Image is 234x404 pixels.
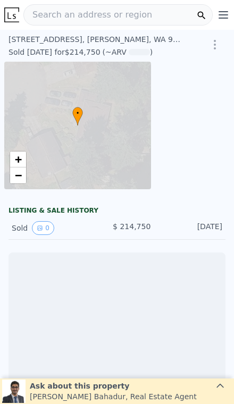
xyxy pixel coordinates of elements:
[72,108,83,118] span: •
[10,151,26,167] a: Zoom in
[9,47,101,57] div: Sold [DATE] for $214,750
[10,167,26,183] a: Zoom out
[15,169,22,182] span: −
[4,7,19,22] img: Lotside
[30,391,197,402] div: [PERSON_NAME] Bahadur , Real Estate Agent
[113,222,151,231] span: $ 214,750
[204,34,225,55] button: Show Options
[9,206,225,217] div: LISTING & SALE HISTORY
[24,9,152,21] span: Search an address or region
[30,381,197,391] div: Ask about this property
[9,34,181,45] div: [STREET_ADDRESS] , [PERSON_NAME] , WA 98208
[72,107,83,125] div: •
[15,153,22,166] span: +
[2,380,26,403] img: Siddhant Bahadur
[155,221,222,235] div: [DATE]
[12,221,79,235] div: Sold
[101,47,153,57] div: (~ARV )
[32,221,54,235] button: View historical data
